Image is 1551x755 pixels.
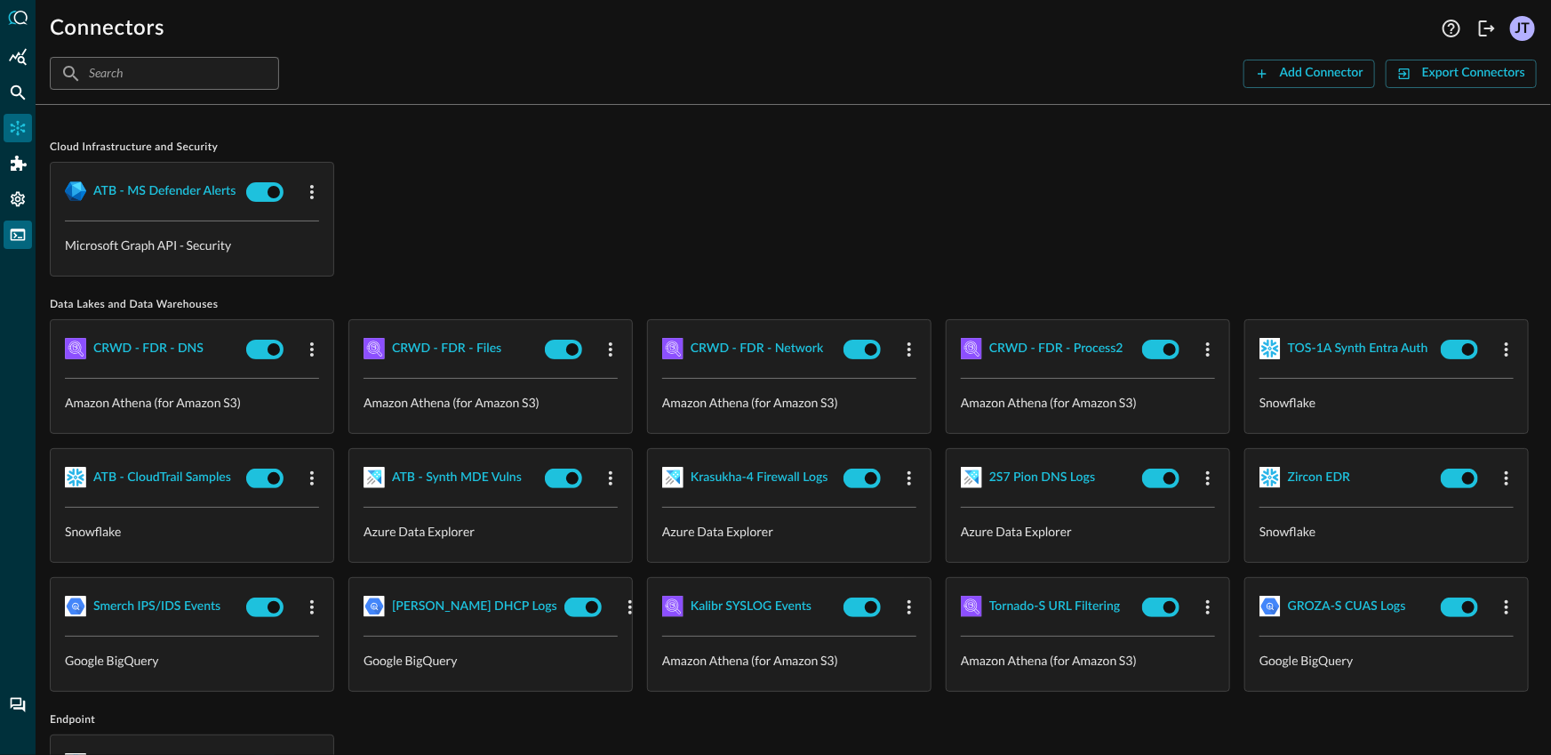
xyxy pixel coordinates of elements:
p: Snowflake [1259,522,1514,541]
img: GoogleBigQuery.svg [65,596,86,617]
p: Snowflake [65,522,319,541]
div: Krasukha-4 Firewall Logs [691,467,828,489]
div: ATB - Synth MDE Vulns [392,467,522,489]
div: Tornado-S URL Filtering [989,596,1120,618]
img: AzureDataExplorer.svg [961,467,982,488]
img: AWSAthena.svg [364,338,385,359]
div: Add Connector [1280,62,1363,84]
div: 2S7 Pion DNS Logs [989,467,1095,489]
div: Chat [4,691,32,719]
h1: Connectors [50,14,164,43]
p: Amazon Athena (for Amazon S3) [662,393,916,412]
button: Help [1437,14,1466,43]
div: CRWD - FDR - Network [691,338,824,360]
div: CRWD - FDR - Process2 [989,338,1123,360]
div: FSQL [4,221,32,249]
button: Smerch IPS/IDS Events [93,592,220,621]
div: Settings [4,185,32,213]
p: Google BigQuery [65,651,319,670]
div: ATB - CloudTrail Samples [93,467,231,489]
button: Logout [1473,14,1501,43]
button: Tornado-S URL Filtering [989,592,1120,621]
button: ATB - CloudTrail Samples [93,463,231,492]
span: Data Lakes and Data Warehouses [50,298,1537,312]
p: Azure Data Explorer [961,522,1215,541]
input: Search [89,57,238,90]
button: Kalibr SYSLOG Events [691,592,811,621]
img: Snowflake.svg [1259,467,1281,488]
img: GoogleBigQuery.svg [1259,596,1281,617]
div: Federated Search [4,78,32,107]
button: Add Connector [1243,60,1375,88]
p: Amazon Athena (for Amazon S3) [364,393,618,412]
button: ATB - Synth MDE Vulns [392,463,522,492]
span: Cloud Infrastructure and Security [50,141,1537,155]
button: TOS-1A Synth Entra Auth [1288,334,1428,363]
div: Connectors [4,114,32,142]
p: Google BigQuery [364,651,618,670]
div: [PERSON_NAME] DHCP Logs [392,596,557,618]
p: Amazon Athena (for Amazon S3) [662,651,916,670]
p: Snowflake [1259,393,1514,412]
div: CRWD - FDR - Files [392,338,501,360]
div: Export Connectors [1422,62,1525,84]
button: 2S7 Pion DNS Logs [989,463,1095,492]
p: Microsoft Graph API - Security [65,236,319,254]
button: CRWD - FDR - Files [392,334,501,363]
div: Summary Insights [4,43,32,71]
button: Zircon EDR [1288,463,1350,492]
div: TOS-1A Synth Entra Auth [1288,338,1428,360]
img: AWSAthena.svg [662,338,684,359]
button: Krasukha-4 Firewall Logs [691,463,828,492]
button: CRWD - FDR - Network [691,334,824,363]
img: MicrosoftGraph.svg [65,181,86,202]
button: CRWD - FDR - Process2 [989,334,1123,363]
img: AWSAthena.svg [65,338,86,359]
img: Snowflake.svg [65,467,86,488]
img: GoogleBigQuery.svg [364,596,385,617]
p: Amazon Athena (for Amazon S3) [65,393,319,412]
button: ATB - MS Defender Alerts [93,177,236,205]
button: Export Connectors [1386,60,1537,88]
div: JT [1510,16,1535,41]
div: Kalibr SYSLOG Events [691,596,811,618]
img: AWSAthena.svg [662,596,684,617]
div: Smerch IPS/IDS Events [93,596,220,618]
span: Endpoint [50,713,1537,727]
div: Addons [4,149,33,178]
img: AzureDataExplorer.svg [662,467,684,488]
div: ATB - MS Defender Alerts [93,181,236,203]
p: Amazon Athena (for Amazon S3) [961,393,1215,412]
button: GROZA-S CUAS Logs [1288,592,1406,621]
img: Snowflake.svg [1259,338,1281,359]
button: [PERSON_NAME] DHCP Logs [392,592,557,621]
div: GROZA-S CUAS Logs [1288,596,1406,618]
div: Zircon EDR [1288,467,1350,489]
p: Amazon Athena (for Amazon S3) [961,651,1215,670]
p: Azure Data Explorer [662,522,916,541]
img: AWSAthena.svg [961,596,982,617]
p: Google BigQuery [1259,651,1514,670]
img: AWSAthena.svg [961,338,982,359]
div: CRWD - FDR - DNS [93,338,204,360]
img: AzureDataExplorer.svg [364,467,385,488]
button: CRWD - FDR - DNS [93,334,204,363]
p: Azure Data Explorer [364,522,618,541]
